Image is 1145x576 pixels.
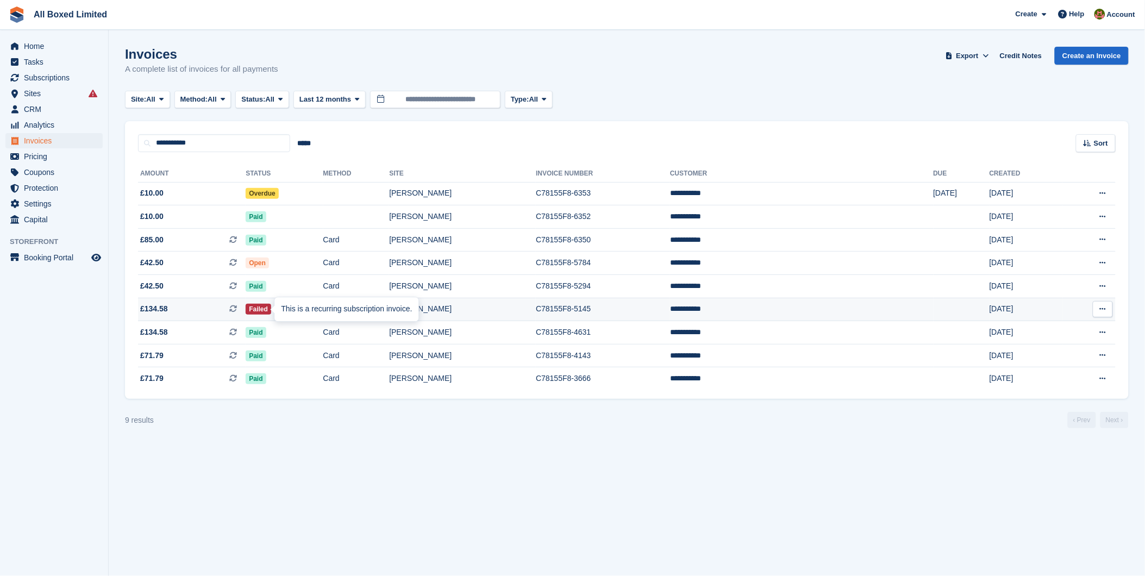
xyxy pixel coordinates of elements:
span: Status: [241,94,265,105]
button: Type: All [505,91,553,109]
a: menu [5,102,103,117]
span: Paid [246,211,266,222]
td: C78155F8-6353 [536,182,670,205]
span: Account [1107,9,1135,20]
td: [DATE] [990,228,1062,252]
th: Due [934,165,990,183]
a: Credit Notes [996,47,1046,65]
span: CRM [24,102,89,117]
span: All [266,94,275,105]
a: Next [1100,412,1129,428]
td: [DATE] [990,205,1062,229]
span: Type: [511,94,529,105]
span: Open [246,258,269,268]
span: Protection [24,180,89,196]
td: Card [323,228,390,252]
a: menu [5,180,103,196]
a: Create an Invoice [1055,47,1129,65]
img: stora-icon-8386f47178a22dfd0bd8f6a31ec36ba5ce8667c1dd55bd0f319d3a0aa187defe.svg [9,7,25,23]
td: C78155F8-5784 [536,252,670,275]
td: Card [323,252,390,275]
td: [PERSON_NAME] [389,252,536,275]
td: C78155F8-4631 [536,321,670,345]
span: Export [956,51,979,61]
td: [DATE] [990,252,1062,275]
span: £42.50 [140,280,164,292]
span: Overdue [246,188,279,199]
p: A complete list of invoices for all payments [125,63,278,76]
span: £10.00 [140,211,164,222]
td: [DATE] [990,182,1062,205]
td: C78155F8-6350 [536,228,670,252]
span: Home [24,39,89,54]
span: Create [1016,9,1037,20]
div: 9 results [125,415,154,426]
a: menu [5,149,103,164]
button: Status: All [235,91,289,109]
span: Capital [24,212,89,227]
span: £134.58 [140,327,168,338]
span: £71.79 [140,373,164,384]
td: [PERSON_NAME] [389,182,536,205]
td: C78155F8-4143 [536,344,670,367]
td: Card [323,367,390,390]
td: C78155F8-5294 [536,275,670,298]
span: Site: [131,94,146,105]
td: C78155F8-6352 [536,205,670,229]
span: Sort [1094,138,1108,149]
a: All Boxed Limited [29,5,111,23]
a: menu [5,39,103,54]
span: Paid [246,373,266,384]
th: Created [990,165,1062,183]
span: Failed [246,304,271,315]
td: [PERSON_NAME] [389,228,536,252]
th: Site [389,165,536,183]
nav: Page [1066,412,1131,428]
a: menu [5,54,103,70]
span: Subscriptions [24,70,89,85]
a: Previous [1068,412,1096,428]
td: [DATE] [990,367,1062,390]
td: [DATE] [990,275,1062,298]
button: Site: All [125,91,170,109]
button: Export [943,47,991,65]
span: Pricing [24,149,89,164]
td: [PERSON_NAME] [389,205,536,229]
td: [DATE] [934,182,990,205]
button: Last 12 months [293,91,366,109]
a: menu [5,86,103,101]
span: £71.79 [140,350,164,361]
span: All [529,94,539,105]
td: [PERSON_NAME] [389,321,536,345]
td: [PERSON_NAME] [389,367,536,390]
i: Smart entry sync failures have occurred [89,89,97,98]
span: Last 12 months [299,94,351,105]
span: Analytics [24,117,89,133]
a: menu [5,250,103,265]
span: £42.50 [140,257,164,268]
td: C78155F8-3666 [536,367,670,390]
td: [PERSON_NAME] [389,298,536,321]
img: Sharon Hawkins [1094,9,1105,20]
td: [DATE] [990,344,1062,367]
td: Card [323,344,390,367]
span: Paid [246,350,266,361]
td: [PERSON_NAME] [389,275,536,298]
td: C78155F8-5145 [536,298,670,321]
a: menu [5,117,103,133]
a: menu [5,212,103,227]
span: Paid [246,281,266,292]
button: Method: All [174,91,231,109]
span: Sites [24,86,89,101]
th: Customer [670,165,933,183]
td: [PERSON_NAME] [389,344,536,367]
span: Method: [180,94,208,105]
h1: Invoices [125,47,278,61]
a: menu [5,165,103,180]
span: £85.00 [140,234,164,246]
span: All [146,94,155,105]
div: This is a recurring subscription invoice. [274,297,418,321]
span: All [208,94,217,105]
span: Booking Portal [24,250,89,265]
span: Storefront [10,236,108,247]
